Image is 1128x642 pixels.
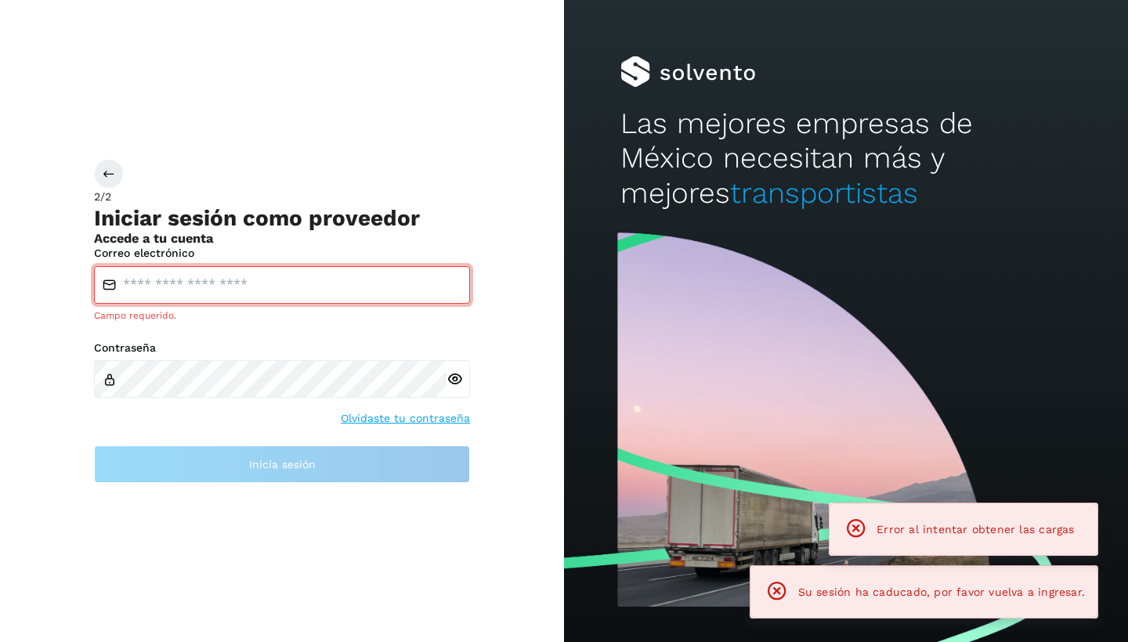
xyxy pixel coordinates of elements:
span: Error al intentar obtener las cargas [877,523,1074,536]
span: Inicia sesión [249,459,316,470]
h2: Las mejores empresas de México necesitan más y mejores [620,106,1072,211]
span: Su sesión ha caducado, por favor vuelva a ingresar. [798,586,1085,598]
a: Olvidaste tu contraseña [341,410,470,427]
label: Contraseña [94,341,470,355]
span: transportistas [730,176,918,210]
div: Campo requerido. [94,308,470,323]
label: Correo electrónico [94,247,470,260]
div: /2 [94,189,470,205]
button: Inicia sesión [94,445,470,483]
span: 2 [94,190,100,203]
h3: Accede a tu cuenta [94,231,470,247]
h1: Iniciar sesión como proveedor [94,205,470,232]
